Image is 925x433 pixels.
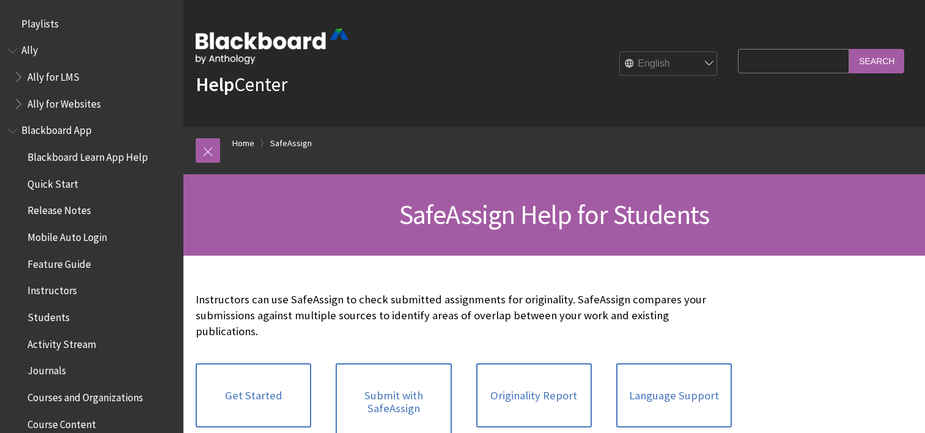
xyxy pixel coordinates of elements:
span: Ally for Websites [28,94,101,110]
a: HelpCenter [196,72,287,97]
a: Originality Report [476,363,592,428]
a: Get Started [196,363,311,428]
span: Ally [21,40,38,57]
span: Journals [28,361,66,377]
p: Instructors can use SafeAssign to check submitted assignments for originality. SafeAssign compare... [196,292,732,340]
span: Course Content [28,414,96,431]
span: Courses and Organizations [28,387,143,404]
span: Mobile Auto Login [28,227,107,243]
strong: Help [196,72,234,97]
nav: Book outline for Anthology Ally Help [7,40,176,114]
a: Home [232,136,254,151]
span: Activity Stream [28,334,96,350]
span: Students [28,307,70,324]
a: SafeAssign [270,136,312,151]
span: Instructors [28,281,77,297]
span: Blackboard App [21,120,92,137]
select: Site Language Selector [620,52,718,76]
img: Blackboard by Anthology [196,29,348,64]
span: Blackboard Learn App Help [28,147,148,163]
input: Search [849,49,904,73]
span: Ally for LMS [28,67,79,83]
span: Feature Guide [28,254,91,270]
span: Playlists [21,13,59,30]
nav: Book outline for Playlists [7,13,176,34]
a: Language Support [616,363,732,428]
span: Release Notes [28,201,91,217]
span: Quick Start [28,174,78,190]
span: SafeAssign Help for Students [399,198,710,231]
